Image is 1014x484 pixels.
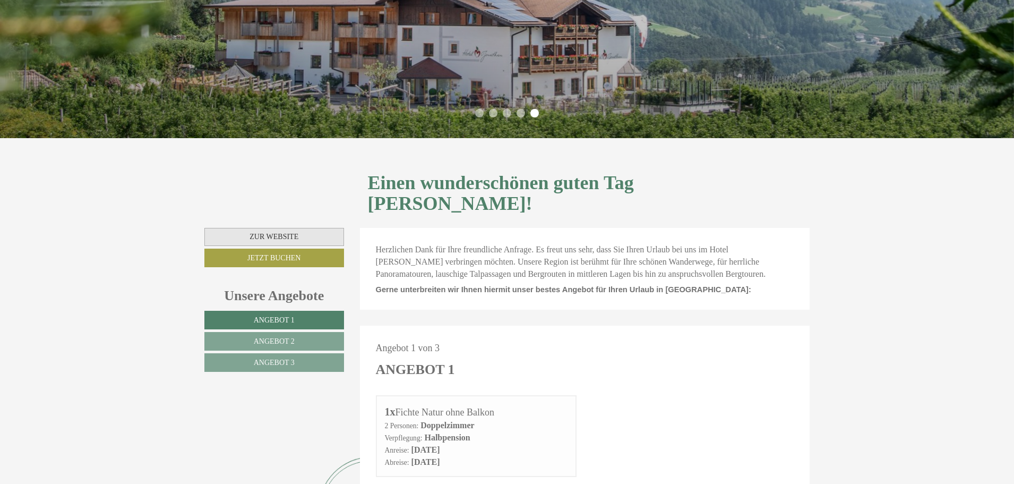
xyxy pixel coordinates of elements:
small: Verpflegung: [385,434,423,442]
span: Angebot 3 [254,359,295,367]
a: Zur Website [204,228,344,246]
b: 1x [385,406,396,418]
b: [DATE] [411,457,440,466]
p: Herzlichen Dank für Ihre freundliche Anfrage. Es freut uns sehr, dass Sie Ihren Urlaub bei uns im... [376,244,794,281]
small: Abreise: [385,458,409,466]
h1: Einen wunderschönen guten Tag [PERSON_NAME]! [368,173,802,215]
b: Doppelzimmer [420,421,474,430]
small: Anreise: [385,446,409,454]
a: Jetzt buchen [204,249,344,267]
b: Halbpension [424,433,470,442]
b: [DATE] [411,445,440,454]
div: Angebot 1 [376,360,455,379]
span: Gerne unterbreiten wir Ihnen hiermit unser bestes Angebot für Ihren Urlaub in [GEOGRAPHIC_DATA]: [376,285,751,294]
small: 2 Personen: [385,422,419,430]
div: Unsere Angebote [204,286,344,305]
span: Angebot 1 [254,316,295,324]
span: Angebot 2 [254,337,295,345]
span: Angebot 1 von 3 [376,343,440,353]
div: Fichte Natur ohne Balkon [385,404,568,420]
